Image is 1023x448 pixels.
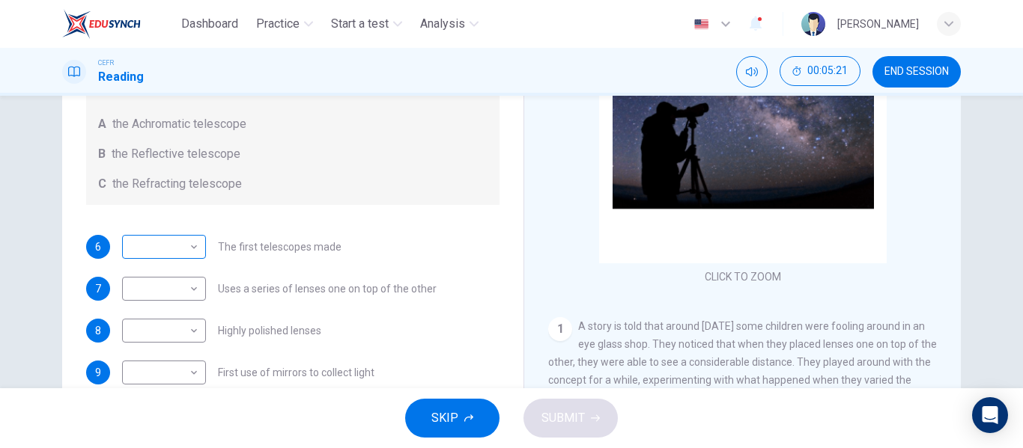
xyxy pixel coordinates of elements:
[431,408,458,429] span: SKIP
[780,56,860,86] button: 00:05:21
[692,19,711,30] img: en
[112,115,246,133] span: the Achromatic telescope
[736,56,768,88] div: Mute
[420,15,465,33] span: Analysis
[218,283,437,294] span: Uses a series of lenses one on top of the other
[218,325,321,336] span: Highly polished lenses
[98,68,144,86] h1: Reading
[331,15,389,33] span: Start a test
[62,9,175,39] a: EduSynch logo
[548,320,937,440] span: A story is told that around [DATE] some children were fooling around in an eye glass shop. They n...
[95,242,101,252] span: 6
[95,367,101,378] span: 9
[175,10,244,37] button: Dashboard
[62,9,141,39] img: EduSynch logo
[972,397,1008,433] div: Open Intercom Messenger
[405,399,500,438] button: SKIP
[807,65,848,77] span: 00:05:21
[256,15,300,33] span: Practice
[250,10,319,37] button: Practice
[95,283,101,294] span: 7
[414,10,485,37] button: Analysis
[95,325,101,336] span: 8
[98,115,106,133] span: A
[112,175,242,193] span: the Refracting telescope
[98,145,106,163] span: B
[884,66,949,78] span: END SESSION
[112,145,240,163] span: the Reflective telescope
[218,367,374,378] span: First use of mirrors to collect light
[181,15,238,33] span: Dashboard
[548,317,572,341] div: 1
[872,56,961,88] button: END SESSION
[325,10,408,37] button: Start a test
[98,58,114,68] span: CEFR
[801,12,825,36] img: Profile picture
[837,15,919,33] div: [PERSON_NAME]
[218,242,341,252] span: The first telescopes made
[780,56,860,88] div: Hide
[98,175,106,193] span: C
